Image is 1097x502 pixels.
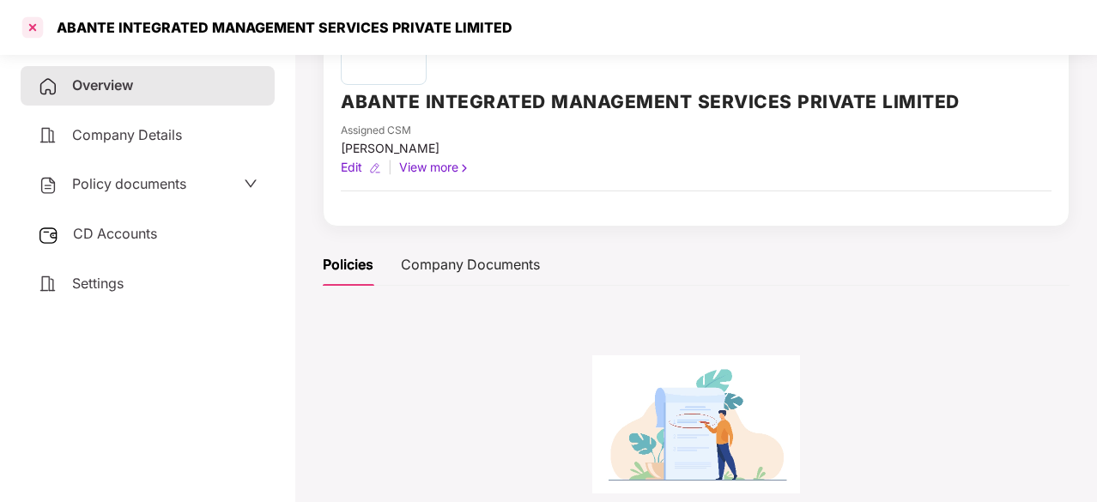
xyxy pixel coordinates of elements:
[38,125,58,146] img: svg+xml;base64,PHN2ZyB4bWxucz0iaHR0cDovL3d3dy53My5vcmcvMjAwMC9zdmciIHdpZHRoPSIyNCIgaGVpZ2h0PSIyNC...
[396,158,474,177] div: View more
[38,175,58,196] img: svg+xml;base64,PHN2ZyB4bWxucz0iaHR0cDovL3d3dy53My5vcmcvMjAwMC9zdmciIHdpZHRoPSIyNCIgaGVpZ2h0PSIyNC...
[72,126,182,143] span: Company Details
[38,274,58,294] img: svg+xml;base64,PHN2ZyB4bWxucz0iaHR0cDovL3d3dy53My5vcmcvMjAwMC9zdmciIHdpZHRoPSIyNCIgaGVpZ2h0PSIyNC...
[385,158,396,177] div: |
[38,225,59,245] img: svg+xml;base64,PHN2ZyB3aWR0aD0iMjUiIGhlaWdodD0iMjQiIHZpZXdCb3g9IjAgMCAyNSAyNCIgZmlsbD0ibm9uZSIgeG...
[72,76,133,94] span: Overview
[341,88,960,116] h2: ABANTE INTEGRATED MANAGEMENT SERVICES PRIVATE LIMITED
[341,123,439,139] div: Assigned CSM
[337,158,366,177] div: Edit
[592,355,800,493] img: 385ec0f409548bf57bb32aae4bde376a.png
[323,254,373,275] div: Policies
[72,275,124,292] span: Settings
[72,175,186,192] span: Policy documents
[401,254,540,275] div: Company Documents
[341,139,439,158] div: [PERSON_NAME]
[369,162,381,174] img: editIcon
[46,19,512,36] div: ABANTE INTEGRATED MANAGEMENT SERVICES PRIVATE LIMITED
[73,225,157,242] span: CD Accounts
[38,76,58,97] img: svg+xml;base64,PHN2ZyB4bWxucz0iaHR0cDovL3d3dy53My5vcmcvMjAwMC9zdmciIHdpZHRoPSIyNCIgaGVpZ2h0PSIyNC...
[458,162,470,174] img: rightIcon
[244,177,258,191] span: down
